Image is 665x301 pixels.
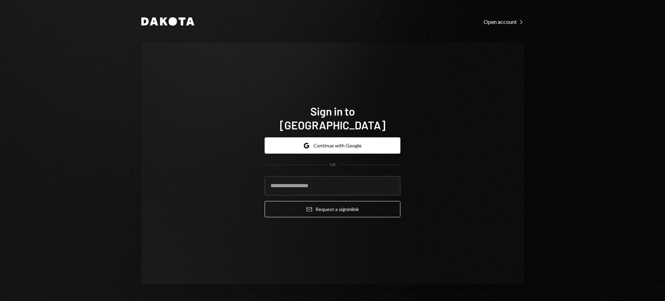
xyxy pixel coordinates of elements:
a: Open account [484,18,524,25]
button: Request a signinlink [265,201,400,217]
button: Continue with Google [265,137,400,154]
div: OR [330,162,336,168]
h1: Sign in to [GEOGRAPHIC_DATA] [265,104,400,132]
